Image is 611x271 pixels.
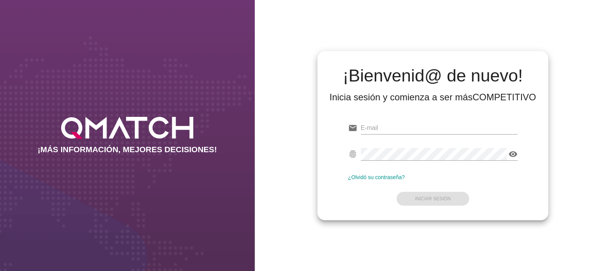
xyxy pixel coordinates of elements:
i: email [348,123,357,133]
h2: ¡Bienvenid@ de nuevo! [330,67,536,85]
h2: ¡MÁS INFORMACIÓN, MEJORES DECISIONES! [38,145,217,154]
strong: COMPETITIVO [473,92,536,102]
i: visibility [508,150,518,159]
i: fingerprint [348,150,357,159]
div: Inicia sesión y comienza a ser más [330,91,536,103]
a: ¿Olvidó su contraseña? [348,174,405,180]
input: E-mail [361,122,518,134]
